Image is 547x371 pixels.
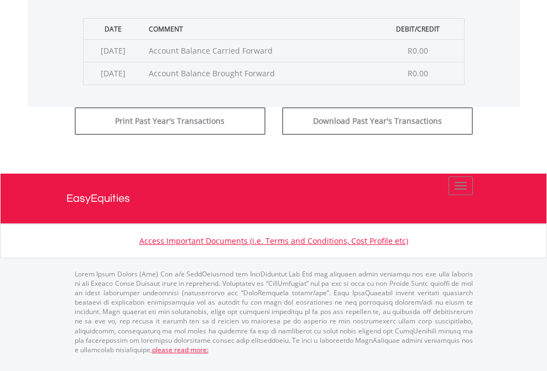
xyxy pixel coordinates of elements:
a: EasyEquities [66,174,481,223]
td: Account Balance Brought Forward [143,62,372,85]
span: R0.00 [408,45,428,56]
button: Download Past Year's Transactions [282,107,473,135]
td: [DATE] [83,39,143,62]
td: Account Balance Carried Forward [143,39,372,62]
p: Lorem Ipsum Dolors (Ame) Con a/e SeddOeiusmod tem InciDiduntut Lab Etd mag aliquaen admin veniamq... [75,269,473,354]
span: R0.00 [408,68,428,79]
button: Print Past Year's Transactions [75,107,265,135]
a: Access Important Documents (i.e. Terms and Conditions, Cost Profile etc) [139,236,408,246]
th: Comment [143,18,372,39]
th: Debit/Credit [372,18,464,39]
th: Date [83,18,143,39]
a: please read more: [152,345,209,354]
td: [DATE] [83,62,143,85]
